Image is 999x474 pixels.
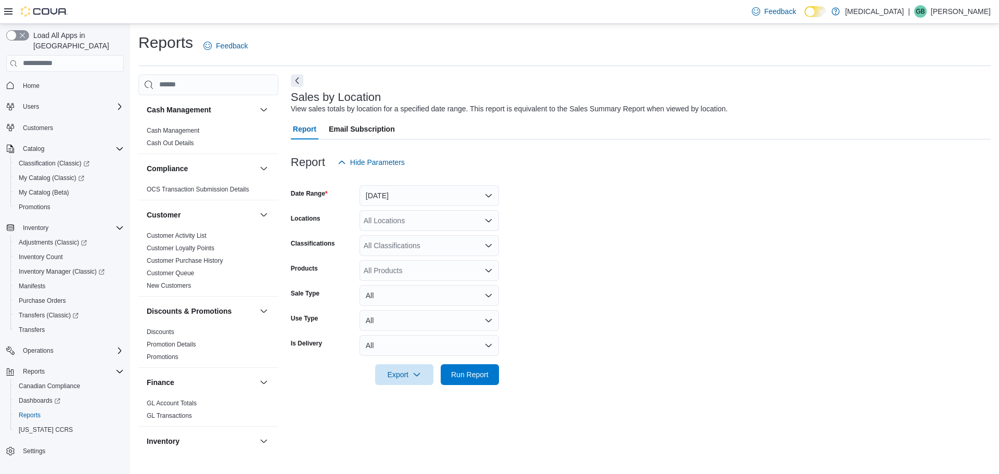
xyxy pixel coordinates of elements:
a: Promotion Details [147,341,196,348]
a: Home [19,80,44,92]
label: Products [291,264,318,273]
button: Finance [147,377,255,388]
span: Users [23,103,39,111]
span: Customer Loyalty Points [147,244,214,252]
span: Adjustments (Classic) [19,238,87,247]
button: All [360,310,499,331]
span: Promotions [15,201,124,213]
span: Settings [23,447,45,455]
span: Users [19,100,124,113]
a: Canadian Compliance [15,380,84,392]
button: Cash Management [147,105,255,115]
button: Canadian Compliance [10,379,128,393]
p: | [908,5,910,18]
h3: Cash Management [147,105,211,115]
span: Classification (Classic) [15,157,124,170]
a: Discounts [147,328,174,336]
span: My Catalog (Beta) [15,186,124,199]
span: Hide Parameters [350,157,405,168]
a: Adjustments (Classic) [15,236,91,249]
div: Discounts & Promotions [138,326,278,367]
span: Inventory Manager (Classic) [19,267,105,276]
span: [US_STATE] CCRS [19,426,73,434]
span: Home [23,82,40,90]
span: Inventory Manager (Classic) [15,265,124,278]
span: GL Account Totals [147,399,197,407]
a: Customer Loyalty Points [147,245,214,252]
div: Compliance [138,183,278,200]
button: Operations [2,343,128,358]
span: Transfers (Classic) [19,311,79,319]
a: Inventory Count [15,251,67,263]
label: Is Delivery [291,339,322,348]
label: Use Type [291,314,318,323]
a: Classification (Classic) [15,157,94,170]
button: Customer [147,210,255,220]
span: Promotion Details [147,340,196,349]
button: Open list of options [484,266,493,275]
span: Operations [23,347,54,355]
span: Purchase Orders [15,294,124,307]
span: Feedback [764,6,796,17]
div: Cash Management [138,124,278,153]
a: GL Account Totals [147,400,197,407]
span: Load All Apps in [GEOGRAPHIC_DATA] [29,30,124,51]
a: Feedback [199,35,252,56]
span: Cash Management [147,126,199,135]
span: Inventory Count [15,251,124,263]
div: Customer [138,229,278,296]
span: New Customers [147,281,191,290]
span: Reports [23,367,45,376]
h3: Finance [147,377,174,388]
button: Purchase Orders [10,293,128,308]
span: Run Report [451,369,489,380]
span: Reports [15,409,124,421]
div: Finance [138,397,278,426]
span: Dashboards [15,394,124,407]
label: Sale Type [291,289,319,298]
h3: Report [291,156,325,169]
button: Finance [258,376,270,389]
span: Customers [23,124,53,132]
button: Home [2,78,128,93]
button: Cash Management [258,104,270,116]
a: Promotions [15,201,55,213]
span: Operations [19,344,124,357]
a: Transfers (Classic) [15,309,83,322]
span: Transfers [15,324,124,336]
button: Hide Parameters [334,152,409,173]
h3: Discounts & Promotions [147,306,232,316]
a: Manifests [15,280,49,292]
button: Customer [258,209,270,221]
button: Inventory [147,436,255,446]
a: Cash Out Details [147,139,194,147]
button: Compliance [258,162,270,175]
span: Dashboards [19,396,60,405]
a: Customer Activity List [147,232,207,239]
button: Catalog [2,142,128,156]
button: Promotions [10,200,128,214]
span: My Catalog (Beta) [19,188,69,197]
span: Catalog [23,145,44,153]
button: Users [19,100,43,113]
a: GL Transactions [147,412,192,419]
span: Customer Queue [147,269,194,277]
button: Catalog [19,143,48,155]
span: Customer Purchase History [147,257,223,265]
span: Promotions [147,353,178,361]
span: Classification (Classic) [19,159,89,168]
a: My Catalog (Beta) [15,186,73,199]
button: Inventory [2,221,128,235]
label: Date Range [291,189,328,198]
button: Inventory [19,222,53,234]
h3: Inventory [147,436,180,446]
span: Transfers [19,326,45,334]
span: Feedback [216,41,248,51]
button: Open list of options [484,241,493,250]
span: Reports [19,365,124,378]
h1: Reports [138,32,193,53]
a: Classification (Classic) [10,156,128,171]
button: Manifests [10,279,128,293]
button: Export [375,364,433,385]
